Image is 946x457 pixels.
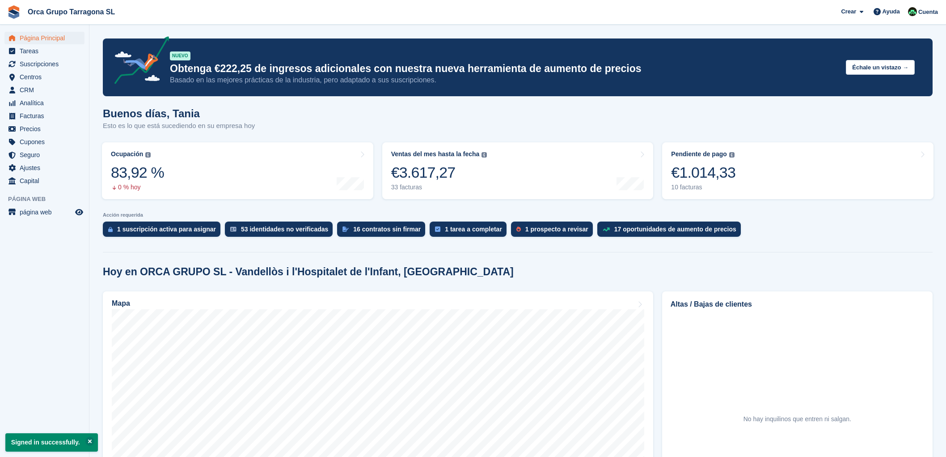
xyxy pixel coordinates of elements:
h2: Altas / Bajas de clientes [671,299,924,310]
img: price-adjustments-announcement-icon-8257ccfd72463d97f412b2fc003d46551f7dbcb40ab6d574587a9cd5c0d94... [107,36,169,87]
div: NUEVO [170,51,190,60]
a: menu [4,162,84,174]
img: icon-info-grey-7440780725fd019a000dd9b08b2336e03edf1995a4989e88bcd33f0948082b44.svg [729,152,735,158]
a: menu [4,71,84,83]
a: menu [4,58,84,70]
a: menu [4,45,84,57]
a: menu [4,123,84,135]
a: menu [4,110,84,122]
img: task-75834270c22a3079a89374b754ae025e5fb1db73e45f91037f5363f120a921f8.svg [435,226,440,232]
div: 1 prospecto a revisar [525,226,588,233]
div: 33 facturas [391,184,487,191]
div: 17 oportunidades de aumento de precios [614,226,736,233]
a: menú [4,206,84,218]
h2: Hoy en ORCA GRUPO SL - Vandellòs i l'Hospitalet de l'Infant, [GEOGRAPHIC_DATA] [103,266,514,278]
span: Crear [841,7,856,16]
div: Ventas del mes hasta la fecha [391,150,480,158]
span: página web [20,206,73,218]
a: Pendiente de pago €1.014,33 10 facturas [662,142,933,199]
a: Ocupación 83,92 % 0 % hoy [102,142,373,199]
div: 10 facturas [671,184,735,191]
span: Precios [20,123,73,135]
span: CRM [20,84,73,96]
p: Signed in successfully. [5,433,98,452]
a: Ventas del mes hasta la fecha €3.617,27 33 facturas [382,142,654,199]
span: Capital [20,175,73,187]
img: active_subscription_to_allocate_icon-d502201f5373d7db506a760aba3b589e785aa758c864c3986d89f69b8ff3... [108,226,113,232]
a: menu [4,97,84,109]
a: Orca Grupo Tarragona SL [24,4,118,19]
img: stora-icon-8386f47178a22dfd0bd8f6a31ec36ba5ce8667c1dd55bd0f319d3a0aa187defe.svg [7,5,21,19]
span: Tareas [20,45,73,57]
h1: Buenos días, Tania [103,107,255,120]
img: verify_identity-adf6edd0f0f0b5bbfe63781bf79b02c33cf7c696d77639b501bdc392416b5a36.svg [230,226,236,232]
img: icon-info-grey-7440780725fd019a000dd9b08b2336e03edf1995a4989e88bcd33f0948082b44.svg [145,152,151,158]
p: Obtenga €222,25 de ingresos adicionales con nuestra nueva herramienta de aumento de precios [170,62,839,75]
span: Ayuda [883,7,900,16]
div: 16 contratos sin firmar [353,226,421,233]
a: menu [4,32,84,44]
a: 1 tarea a completar [430,222,511,241]
span: Página web [8,195,89,204]
a: menu [4,175,84,187]
img: prospect-51fa495bee0391a8d652442698ab0144808aea92771e9ea1ae160a38d050c398.svg [516,226,521,232]
div: 53 identidades no verificadas [241,226,328,233]
a: Vista previa de la tienda [74,207,84,218]
span: Página Principal [20,32,73,44]
span: Cuenta [918,8,938,17]
a: menu [4,136,84,148]
div: €3.617,27 [391,163,487,182]
img: Tania [908,7,917,16]
div: No hay inquilinos que entren ni salgan. [743,414,851,424]
div: Ocupación [111,150,143,158]
span: Centros [20,71,73,83]
span: Facturas [20,110,73,122]
span: Cupones [20,136,73,148]
a: menu [4,84,84,96]
h2: Mapa [112,299,130,308]
div: 83,92 % [111,163,164,182]
span: Seguro [20,149,73,161]
div: 1 tarea a completar [445,226,502,233]
a: 17 oportunidades de aumento de precios [597,222,745,241]
a: 1 suscripción activa para asignar [103,222,225,241]
p: Basado en las mejores prácticas de la industria, pero adaptado a sus suscripciones. [170,75,839,85]
a: 16 contratos sin firmar [337,222,430,241]
span: Suscripciones [20,58,73,70]
a: 53 identidades no verificadas [225,222,337,241]
div: €1.014,33 [671,163,735,182]
div: 0 % hoy [111,184,164,191]
img: price_increase_opportunities-93ffe204e8149a01c8c9dc8f82e8f89637d9d84a8eef4429ea346261dce0b2c0.svg [603,227,610,231]
div: 1 suscripción activa para asignar [117,226,216,233]
a: 1 prospecto a revisar [511,222,597,241]
div: Pendiente de pago [671,150,726,158]
img: contract_signature_icon-13c848040528278c33f63329250d36e43548de30e8caae1d1a13099fd9432cc5.svg [342,226,349,232]
p: Esto es lo que está sucediendo en su empresa hoy [103,121,255,131]
img: icon-info-grey-7440780725fd019a000dd9b08b2336e03edf1995a4989e88bcd33f0948082b44.svg [481,152,487,158]
button: Échale un vistazo → [846,60,915,75]
span: Analítica [20,97,73,109]
span: Ajustes [20,162,73,174]
a: menu [4,149,84,161]
p: Acción requerida [103,212,933,218]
